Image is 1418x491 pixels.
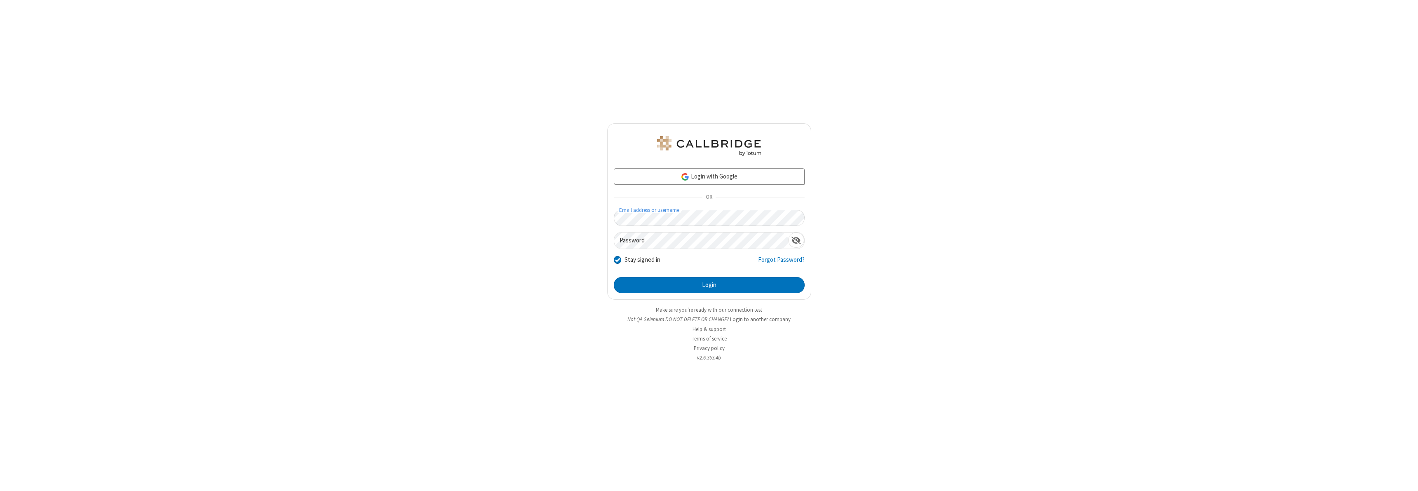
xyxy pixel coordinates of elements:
a: Help & support [693,326,726,333]
li: v2.6.353.4b [607,354,811,362]
button: Login to another company [730,315,791,323]
iframe: Chat [1397,470,1412,485]
label: Stay signed in [624,255,660,265]
a: Terms of service [692,335,727,342]
a: Forgot Password? [758,255,805,271]
span: OR [702,192,716,203]
button: Login [614,277,805,294]
li: Not QA Selenium DO NOT DELETE OR CHANGE? [607,315,811,323]
img: google-icon.png [681,172,690,181]
a: Make sure you're ready with our connection test [656,306,762,313]
img: QA Selenium DO NOT DELETE OR CHANGE [655,136,763,156]
a: Login with Google [614,168,805,185]
input: Password [614,233,788,249]
a: Privacy policy [694,345,725,352]
div: Show password [788,233,804,248]
input: Email address or username [614,210,805,226]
